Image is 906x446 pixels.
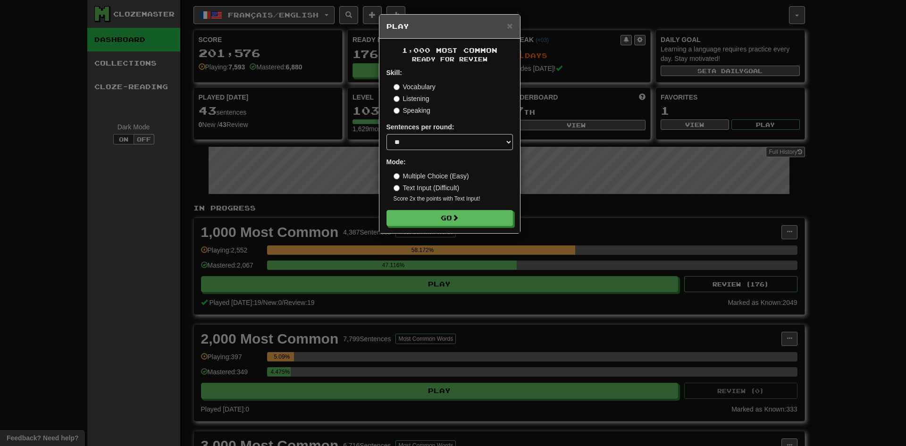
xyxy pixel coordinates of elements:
label: Listening [394,94,429,103]
input: Vocabulary [394,84,400,90]
small: Score 2x the points with Text Input ! [394,195,513,203]
input: Listening [394,96,400,102]
label: Sentences per round: [386,122,454,132]
label: Vocabulary [394,82,436,92]
strong: Skill: [386,69,402,76]
input: Speaking [394,108,400,114]
button: Close [507,21,512,31]
button: Go [386,210,513,226]
span: 1,000 Most Common [402,46,497,54]
strong: Mode: [386,158,406,166]
span: × [507,20,512,31]
h5: Play [386,22,513,31]
label: Multiple Choice (Easy) [394,171,469,181]
label: Text Input (Difficult) [394,183,460,193]
input: Text Input (Difficult) [394,185,400,191]
input: Multiple Choice (Easy) [394,173,400,179]
small: Ready for Review [386,55,513,63]
label: Speaking [394,106,430,115]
